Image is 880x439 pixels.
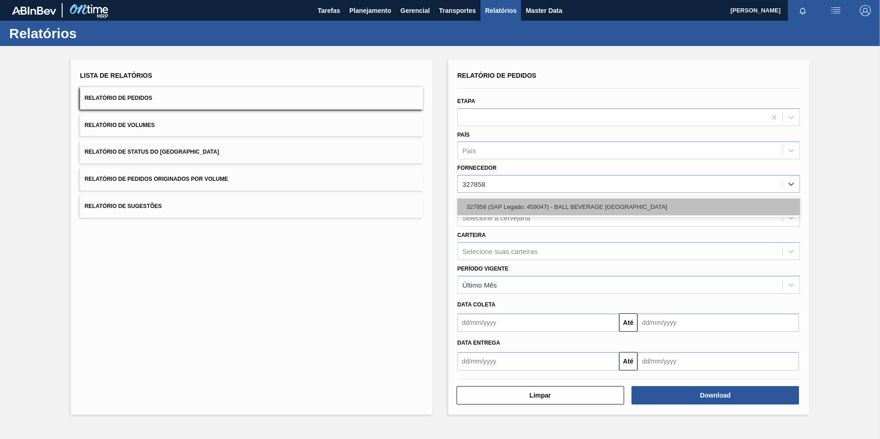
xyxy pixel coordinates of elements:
label: Período Vigente [457,266,509,272]
label: Fornecedor [457,165,497,171]
button: Relatório de Volumes [80,114,423,137]
img: TNhmsLtSVTkK8tSr43FrP2fwEKptu5GPRR3wAAAABJRU5ErkJggg== [12,6,56,15]
input: dd/mm/yyyy [457,313,619,332]
div: País [463,147,476,155]
input: dd/mm/yyyy [457,352,619,370]
button: Relatório de Pedidos Originados por Volume [80,168,423,191]
span: Relatórios [485,5,516,16]
h1: Relatórios [9,28,173,39]
button: Relatório de Status do [GEOGRAPHIC_DATA] [80,141,423,163]
span: Relatório de Status do [GEOGRAPHIC_DATA] [85,149,219,155]
span: Planejamento [349,5,391,16]
input: dd/mm/yyyy [637,313,799,332]
span: Transportes [439,5,476,16]
button: Download [631,386,799,404]
button: Notificações [788,4,817,17]
span: Relatório de Sugestões [85,203,162,209]
span: Gerencial [400,5,430,16]
div: 327858 (SAP Legado: 459047) - BALL BEVERAGE [GEOGRAPHIC_DATA] [457,198,800,215]
label: Etapa [457,98,475,104]
button: Até [619,352,637,370]
label: País [457,132,470,138]
span: Data coleta [457,301,496,308]
div: Selecione suas carteiras [463,247,538,255]
button: Relatório de Pedidos [80,87,423,110]
span: Master Data [526,5,562,16]
button: Limpar [457,386,624,404]
div: Último Mês [463,281,497,289]
input: dd/mm/yyyy [637,352,799,370]
span: Data entrega [457,340,500,346]
div: Selecione a cervejaria [463,214,531,221]
img: Logout [860,5,871,16]
span: Relatório de Pedidos [457,72,537,79]
span: Relatório de Volumes [85,122,155,128]
button: Até [619,313,637,332]
span: Tarefas [318,5,340,16]
button: Relatório de Sugestões [80,195,423,218]
span: Relatório de Pedidos Originados por Volume [85,176,228,182]
img: userActions [830,5,841,16]
span: Relatório de Pedidos [85,95,152,101]
span: Lista de Relatórios [80,72,152,79]
label: Carteira [457,232,486,238]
